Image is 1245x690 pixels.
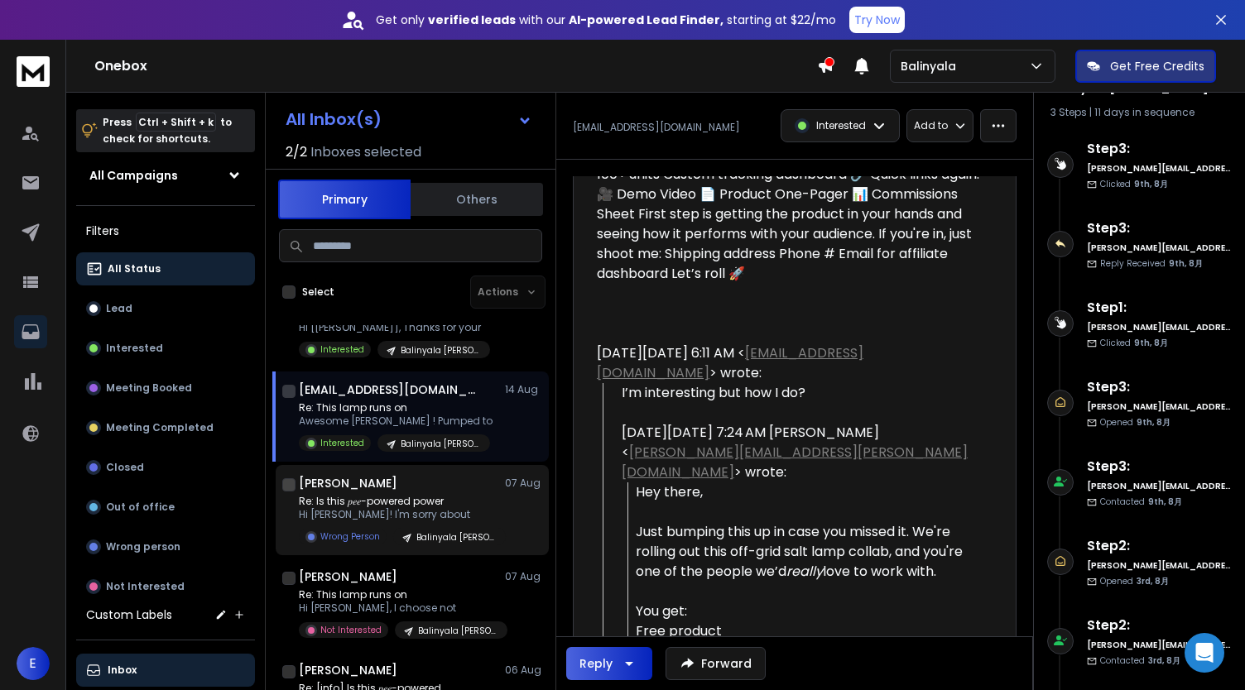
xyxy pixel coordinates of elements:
[272,103,546,136] button: All Inbox(s)
[849,7,905,33] button: Try Now
[636,522,979,582] div: Just bumping this up in case you missed it. We're rolling out this off-grid salt lamp collab, and...
[17,647,50,680] button: E
[418,625,498,637] p: Balinyala [PERSON_NAME]
[136,113,216,132] span: Ctrl + Shift + k
[106,501,175,514] p: Out of office
[597,343,863,382] a: [EMAIL_ADDRESS][DOMAIN_NAME]
[1087,298,1232,318] h6: Step 1 :
[1050,106,1228,119] div: |
[299,662,397,678] h1: [PERSON_NAME]
[1100,257,1203,270] p: Reply Received
[299,321,490,334] p: Hi [[PERSON_NAME]], Thanks for your
[401,344,480,357] p: Balinyala [PERSON_NAME]
[622,443,968,482] a: [PERSON_NAME][EMAIL_ADDRESS][PERSON_NAME][DOMAIN_NAME]
[1100,575,1169,587] p: Opened
[86,606,172,623] h3: Custom Labels
[1087,321,1232,333] h6: [PERSON_NAME][EMAIL_ADDRESS][PERSON_NAME][DOMAIN_NAME]
[622,423,979,482] div: [DATE][DATE] 7:24 AM [PERSON_NAME] < > wrote:
[1075,50,1216,83] button: Get Free Credits
[106,540,180,553] p: Wrong person
[17,56,50,87] img: logo
[505,664,542,677] p: 06 Aug
[106,381,192,395] p: Meeting Booked
[302,285,334,299] label: Select
[1087,377,1232,397] h6: Step 3 :
[299,495,498,508] p: Re: Is this 𝑝𝑒𝑒-powered power
[1137,416,1170,429] span: 9th, 8月
[106,461,144,474] p: Closed
[108,262,161,276] p: All Status
[1100,496,1182,508] p: Contacted
[89,167,178,184] h1: All Campaigns
[106,302,132,315] p: Lead
[106,421,214,434] p: Meeting Completed
[320,530,380,543] p: Wrong Person
[505,477,542,490] p: 07 Aug
[76,451,255,484] button: Closed
[1169,257,1203,270] span: 9th, 8月
[566,647,652,680] button: Reply
[76,411,255,444] button: Meeting Completed
[1050,105,1087,119] span: 3 Steps
[299,588,498,601] p: Re: This lamp runs on
[76,252,255,285] button: All Status
[1134,178,1168,190] span: 9th, 8月
[299,414,493,428] p: Awesome [PERSON_NAME] ! Pumped to
[901,58,963,74] p: Balinyala
[320,624,382,636] p: Not Interested
[286,111,382,127] h1: All Inbox(s)
[1137,575,1169,587] span: 3rd, 8月
[1087,400,1232,413] h6: [PERSON_NAME][EMAIL_ADDRESS][PERSON_NAME][DOMAIN_NAME]
[416,531,496,544] p: Balinyala [PERSON_NAME]
[1087,536,1232,556] h6: Step 2 :
[1087,559,1232,572] h6: [PERSON_NAME][EMAIL_ADDRESS][PERSON_NAME][DOMAIN_NAME]
[320,437,364,449] p: Interested
[76,292,255,325] button: Lead
[299,601,498,615] p: Hi [PERSON_NAME], I choose not
[1185,633,1224,673] div: Open Intercom Messenger
[278,180,411,219] button: Primary
[320,343,364,356] p: Interested
[1148,654,1180,667] span: 3rd, 8月
[76,332,255,365] button: Interested
[786,562,823,581] em: really
[1087,457,1232,477] h6: Step 3 :
[636,601,979,621] div: You get:
[94,56,817,76] h1: Onebox
[573,121,740,134] p: [EMAIL_ADDRESS][DOMAIN_NAME]
[76,654,255,687] button: Inbox
[76,159,255,192] button: All Campaigns
[411,181,543,218] button: Others
[76,570,255,603] button: Not Interested
[76,530,255,563] button: Wrong person
[1087,480,1232,492] h6: [PERSON_NAME][EMAIL_ADDRESS][PERSON_NAME][DOMAIN_NAME]
[299,401,493,414] p: Re: This lamp runs on
[1134,337,1168,349] span: 9th, 8月
[76,219,255,242] h3: Filters
[1087,639,1232,651] h6: [PERSON_NAME][EMAIL_ADDRESS][PERSON_NAME][DOMAIN_NAME]
[636,482,979,502] div: Hey there,
[597,343,979,383] div: [DATE][DATE] 6:11 AM < > wrote:
[1100,337,1168,349] p: Clicked
[816,119,866,132] p: Interested
[76,491,255,524] button: Out of office
[505,383,542,396] p: 14 Aug
[854,12,900,28] p: Try Now
[376,12,836,28] p: Get only with our starting at $22/mo
[1100,178,1168,190] p: Clicked
[428,12,516,28] strong: verified leads
[666,647,766,680] button: Forward
[1087,616,1232,635] h6: Step 2 :
[299,568,397,585] h1: [PERSON_NAME]
[1087,218,1232,238] h6: Step 3 :
[636,621,979,641] div: Free product
[569,12,723,28] strong: AI-powered Lead Finder,
[76,371,255,405] button: Meeting Booked
[103,114,232,147] p: Press to check for shortcuts.
[579,655,613,672] div: Reply
[622,383,979,403] div: I’m interesting but how I do?
[106,580,185,593] p: Not Interested
[286,142,307,162] span: 2 / 2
